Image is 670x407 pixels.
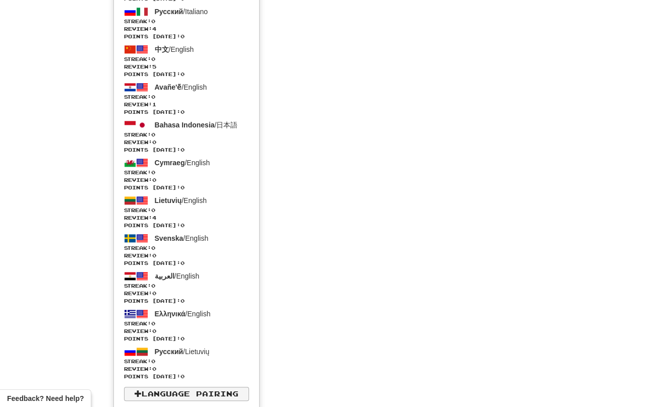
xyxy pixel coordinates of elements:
[155,196,207,205] span: / English
[155,83,182,91] span: Avañe'ẽ
[151,358,155,364] span: 0
[151,283,155,289] span: 0
[155,45,194,53] span: / English
[151,94,155,100] span: 0
[114,268,259,306] a: العربية/EnglishStreak:0 Review:0Points [DATE]:0
[124,146,249,154] span: Points [DATE]: 0
[124,335,249,343] span: Points [DATE]: 0
[151,131,155,138] span: 0
[124,297,249,305] span: Points [DATE]: 0
[155,121,238,129] span: / 日本語
[155,272,200,280] span: / English
[155,8,184,16] span: Русский
[151,320,155,326] span: 0
[124,244,249,252] span: Streak:
[151,18,155,24] span: 0
[124,71,249,78] span: Points [DATE]: 0
[124,365,249,373] span: Review: 0
[124,169,249,176] span: Streak:
[155,83,207,91] span: / English
[114,42,259,80] a: 中文/EnglishStreak:0 Review:5Points [DATE]:0
[124,222,249,229] span: Points [DATE]: 0
[114,306,259,344] a: Ελληνικά/EnglishStreak:0 Review:0Points [DATE]:0
[124,184,249,191] span: Points [DATE]: 0
[124,327,249,335] span: Review: 0
[155,310,211,318] span: / English
[124,25,249,33] span: Review: 4
[124,358,249,365] span: Streak:
[124,252,249,259] span: Review: 0
[7,393,84,403] span: Open feedback widget
[114,4,259,42] a: Русский/ItalianoStreak:0 Review:4Points [DATE]:0
[114,193,259,231] a: Lietuvių/EnglishStreak:0 Review:4Points [DATE]:0
[155,234,184,242] span: Svenska
[114,117,259,155] a: Bahasa Indonesia/日本語Streak:0 Review:0Points [DATE]:0
[124,33,249,40] span: Points [DATE]: 0
[151,169,155,175] span: 0
[155,272,174,280] span: العربية
[155,45,169,53] span: 中文
[114,155,259,193] a: Cymraeg/EnglishStreak:0 Review:0Points [DATE]:0
[155,196,182,205] span: Lietuvių
[124,259,249,267] span: Points [DATE]: 0
[155,234,209,242] span: / English
[151,245,155,251] span: 0
[124,214,249,222] span: Review: 4
[124,63,249,71] span: Review: 5
[124,55,249,63] span: Streak:
[155,348,184,356] span: Русский
[124,18,249,25] span: Streak:
[114,231,259,268] a: Svenska/EnglishStreak:0 Review:0Points [DATE]:0
[124,282,249,290] span: Streak:
[124,101,249,108] span: Review: 1
[124,108,249,116] span: Points [DATE]: 0
[155,310,186,318] span: Ελληνικά
[155,121,215,129] span: Bahasa Indonesia
[155,8,208,16] span: / Italiano
[124,320,249,327] span: Streak:
[124,131,249,139] span: Streak:
[124,207,249,214] span: Streak:
[124,373,249,380] span: Points [DATE]: 0
[155,159,185,167] span: Cymraeg
[114,344,259,382] a: Русский/LietuviųStreak:0 Review:0Points [DATE]:0
[124,93,249,101] span: Streak:
[151,56,155,62] span: 0
[124,290,249,297] span: Review: 0
[124,176,249,184] span: Review: 0
[155,348,210,356] span: / Lietuvių
[124,387,249,401] a: Language Pairing
[151,207,155,213] span: 0
[155,159,210,167] span: / English
[124,139,249,146] span: Review: 0
[114,80,259,117] a: Avañe'ẽ/EnglishStreak:0 Review:1Points [DATE]:0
